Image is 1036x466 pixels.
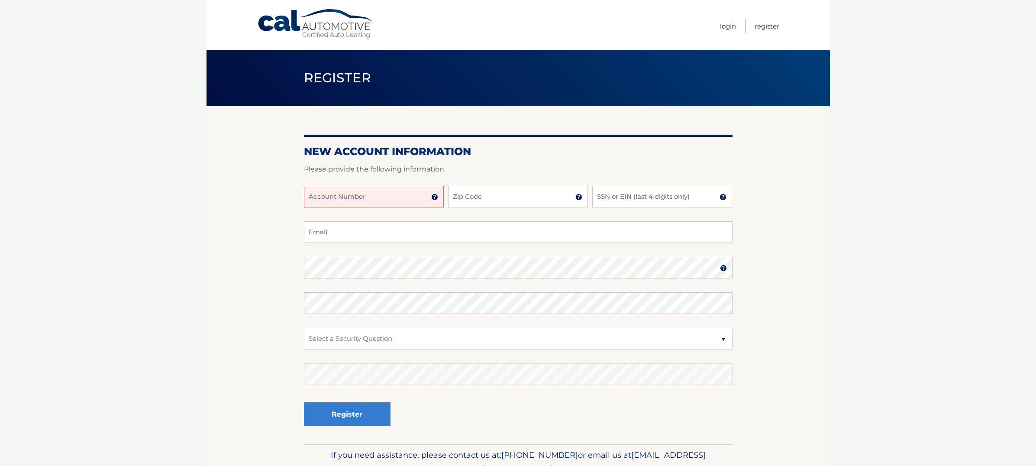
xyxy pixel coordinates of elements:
[304,402,391,426] button: Register
[448,186,588,207] input: Zip Code
[755,19,779,33] a: Register
[304,221,733,243] input: Email
[304,145,733,158] h2: New Account Information
[257,9,374,39] a: Cal Automotive
[431,194,438,201] img: tooltip.svg
[304,163,733,175] p: Please provide the following information.
[501,450,578,460] span: [PHONE_NUMBER]
[720,19,736,33] a: Login
[720,194,726,201] img: tooltip.svg
[575,194,582,201] img: tooltip.svg
[720,265,727,272] img: tooltip.svg
[304,186,444,207] input: Account Number
[592,186,732,207] input: SSN or EIN (last 4 digits only)
[304,70,371,86] span: Register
